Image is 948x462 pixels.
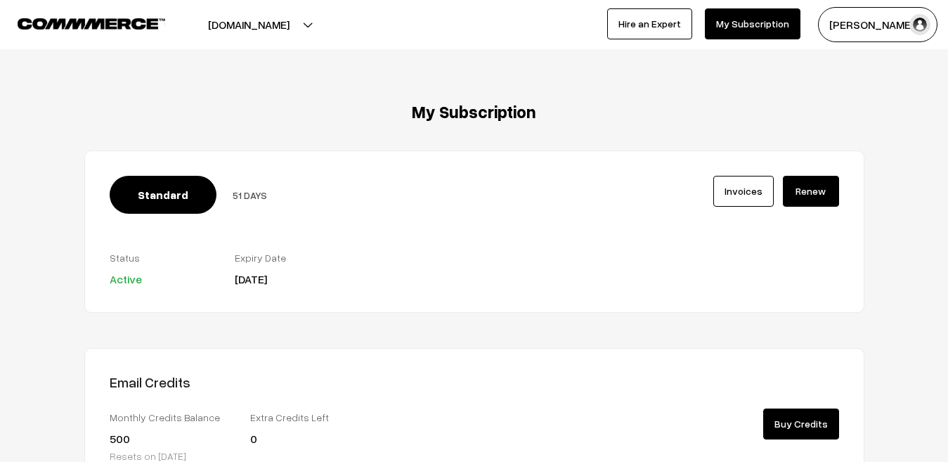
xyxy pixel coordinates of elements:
label: Extra Credits Left [250,410,370,425]
span: Resets on [DATE] [110,450,186,462]
span: Active [110,272,142,286]
a: Hire an Expert [607,8,692,39]
span: 0 [250,432,257,446]
a: Invoices [713,176,774,207]
span: Standard [110,176,216,214]
label: Expiry Date [235,250,339,265]
button: [PERSON_NAME] [818,7,937,42]
img: user [909,14,930,35]
a: Buy Credits [763,409,839,439]
span: 51 DAYS [233,189,267,201]
label: Status [110,250,214,265]
h4: Email Credits [110,373,464,390]
a: COMMMERCE [18,14,141,31]
button: [DOMAIN_NAME] [159,7,339,42]
span: 500 [110,432,130,446]
h3: My Subscription [84,102,864,122]
a: Renew [783,176,839,207]
label: Monthly Credits Balance [110,410,229,425]
img: COMMMERCE [18,18,165,29]
span: [DATE] [235,272,267,286]
a: My Subscription [705,8,800,39]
